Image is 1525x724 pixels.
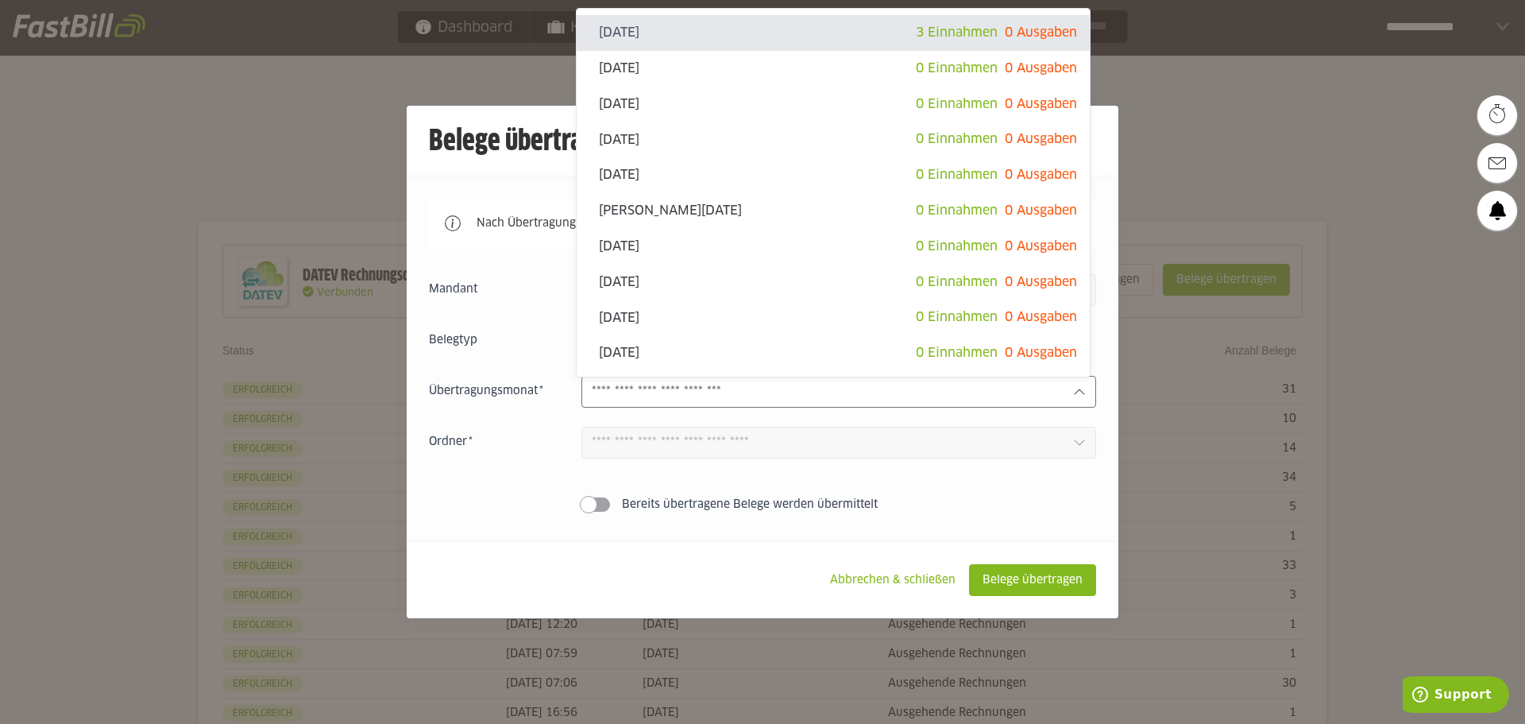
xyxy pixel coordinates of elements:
span: 0 Einnahmen [916,62,998,75]
span: 0 Ausgaben [1005,168,1077,181]
span: 0 Einnahmen [916,240,998,253]
span: 0 Einnahmen [916,98,998,110]
span: 0 Einnahmen [916,168,998,181]
sl-option: [DATE] [577,265,1090,300]
span: 0 Ausgaben [1005,276,1077,288]
span: 0 Einnahmen [916,311,998,323]
sl-option: [DATE] [577,15,1090,51]
span: 0 Ausgaben [1005,98,1077,110]
sl-option: [DATE] [577,51,1090,87]
sl-option: [DATE] [577,335,1090,371]
span: 0 Einnahmen [916,204,998,217]
sl-button: Belege übertragen [969,564,1096,596]
span: 0 Ausgaben [1005,62,1077,75]
sl-option: [DATE] [577,229,1090,265]
iframe: Öffnet ein Widget, in dem Sie weitere Informationen finden [1403,676,1509,716]
span: 0 Ausgaben [1005,204,1077,217]
sl-button: Abbrechen & schließen [817,564,969,596]
span: 0 Ausgaben [1005,240,1077,253]
sl-option: [DATE] [577,300,1090,335]
span: 0 Ausgaben [1005,347,1077,359]
sl-option: [DATE] [577,371,1090,407]
span: 0 Ausgaben [1005,26,1077,39]
span: 0 Ausgaben [1005,311,1077,323]
span: 0 Einnahmen [916,347,998,359]
span: 0 Einnahmen [916,276,998,288]
sl-switch: Bereits übertragene Belege werden übermittelt [429,497,1096,513]
span: 3 Einnahmen [916,26,998,39]
sl-option: [DATE] [577,157,1090,193]
sl-option: [DATE] [577,122,1090,157]
sl-option: [PERSON_NAME][DATE] [577,193,1090,229]
sl-option: [DATE] [577,87,1090,122]
span: 0 Ausgaben [1005,133,1077,145]
span: 0 Einnahmen [916,133,998,145]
